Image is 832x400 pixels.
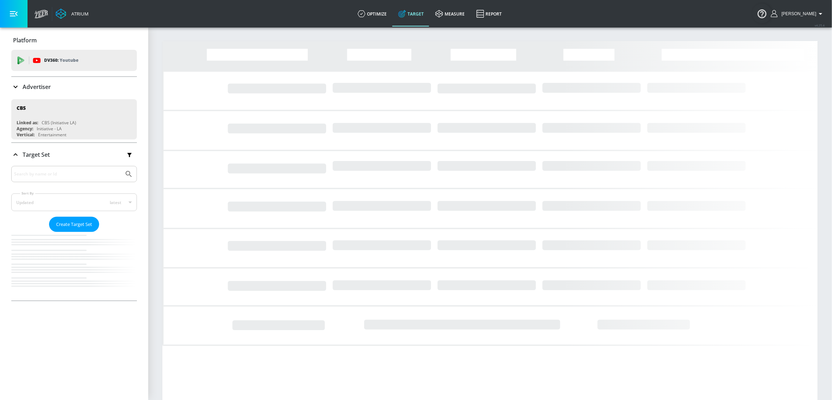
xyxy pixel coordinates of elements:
p: Platform [13,36,37,44]
label: Sort By [20,191,35,196]
div: Vertical: [17,132,35,138]
a: measure [430,1,471,26]
div: CBSLinked as:CBS (Initiative LA)Agency:Initiative - LAVertical:Entertainment [11,99,137,139]
div: Agency: [17,126,33,132]
p: Target Set [23,151,50,159]
a: Report [471,1,508,26]
p: Advertiser [23,83,51,91]
button: Create Target Set [49,217,99,232]
div: Updated [16,199,34,205]
div: Entertainment [38,132,66,138]
div: Atrium [68,11,89,17]
div: Advertiser [11,77,137,97]
a: Target [393,1,430,26]
a: optimize [352,1,393,26]
span: login as: samantha.yip@zefr.com [779,11,816,16]
a: Atrium [56,8,89,19]
input: Search by name or Id [14,169,121,179]
div: Linked as: [17,120,38,126]
span: Create Target Set [56,220,92,228]
nav: list of Target Set [11,232,137,300]
div: Initiative - LA [37,126,62,132]
div: Target Set [11,143,137,166]
p: DV360: [44,56,78,64]
div: CBS [17,105,26,111]
p: Youtube [60,56,78,64]
div: Target Set [11,166,137,300]
button: Open Resource Center [752,4,772,23]
div: DV360: Youtube [11,50,137,71]
div: Platform [11,30,137,50]
span: latest [110,199,121,205]
span: v 4.25.4 [815,23,825,27]
button: [PERSON_NAME] [771,10,825,18]
div: CBS (Initiative LA) [42,120,76,126]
